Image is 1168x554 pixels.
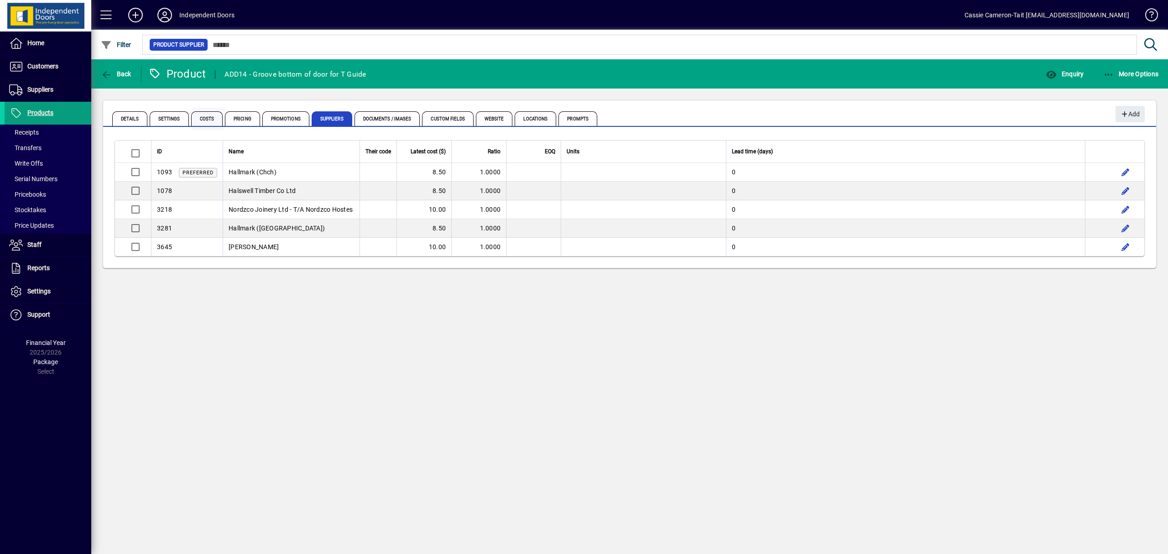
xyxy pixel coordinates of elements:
td: 8.50 [396,163,451,182]
a: Home [5,32,91,55]
td: 1.0000 [451,238,506,256]
span: Suppliers [27,86,53,93]
button: Enquiry [1043,66,1086,82]
a: Receipts [5,125,91,140]
span: Staff [27,241,42,248]
span: ID [157,146,162,157]
app-page-header-button: Back [91,66,141,82]
span: Promotions [262,111,309,126]
span: Serial Numbers [9,175,57,183]
span: Products [27,109,53,116]
td: [PERSON_NAME] [223,238,360,256]
span: Financial Year [26,339,66,346]
span: Back [101,70,131,78]
button: Edit [1118,221,1133,235]
span: Customers [27,63,58,70]
span: Latest cost ($) [411,146,446,157]
span: Costs [191,111,223,126]
span: Locations [515,111,556,126]
button: Edit [1118,240,1133,254]
span: Pricebooks [9,191,46,198]
td: 0 [726,182,1085,200]
span: Documents / Images [355,111,420,126]
span: Transfers [9,144,42,152]
button: Add [1116,106,1145,122]
span: Home [27,39,44,47]
a: Write Offs [5,156,91,171]
span: Custom Fields [422,111,473,126]
span: Price Updates [9,222,54,229]
button: Edit [1118,165,1133,179]
td: 10.00 [396,238,451,256]
a: Serial Numbers [5,171,91,187]
span: Pricing [225,111,260,126]
a: Knowledge Base [1138,2,1157,31]
a: Support [5,303,91,326]
span: Website [476,111,513,126]
span: Ratio [488,146,501,157]
span: Add [1120,107,1140,122]
td: 8.50 [396,182,451,200]
span: Package [33,358,58,366]
span: Write Offs [9,160,43,167]
span: Preferred [182,170,214,176]
td: 10.00 [396,200,451,219]
span: Product Supplier [153,40,204,49]
div: 1078 [157,186,172,195]
button: Profile [150,7,179,23]
span: Reports [27,264,50,272]
a: Staff [5,234,91,256]
span: Filter [101,41,131,48]
td: 1.0000 [451,219,506,238]
td: Hallmark (Chch) [223,163,360,182]
span: Details [112,111,147,126]
div: 1093 [157,167,172,177]
a: Pricebooks [5,187,91,202]
div: Independent Doors [179,8,235,22]
td: 0 [726,238,1085,256]
span: Units [567,146,579,157]
span: Enquiry [1046,70,1084,78]
div: ADD14 - Groove bottom of door for T Guide [224,67,366,82]
span: Settings [150,111,189,126]
div: 3281 [157,224,172,233]
span: Support [27,311,50,318]
span: Name [229,146,244,157]
a: Transfers [5,140,91,156]
td: 0 [726,163,1085,182]
span: Lead time (days) [732,146,773,157]
td: 1.0000 [451,163,506,182]
button: Edit [1118,202,1133,217]
div: Product [148,67,206,81]
span: Prompts [558,111,597,126]
td: Halswell Timber Co Ltd [223,182,360,200]
span: EOQ [545,146,555,157]
a: Price Updates [5,218,91,233]
a: Settings [5,280,91,303]
td: Hallmark ([GEOGRAPHIC_DATA]) [223,219,360,238]
td: 1.0000 [451,200,506,219]
button: Back [99,66,134,82]
td: Nordzco Joinery Ltd - T/A Nordzco Hostes [223,200,360,219]
span: Suppliers [312,111,352,126]
span: Their code [365,146,391,157]
td: 8.50 [396,219,451,238]
button: Filter [99,37,134,53]
div: Cassie Cameron-Tait [EMAIL_ADDRESS][DOMAIN_NAME] [965,8,1129,22]
a: Customers [5,55,91,78]
td: 1.0000 [451,182,506,200]
button: Add [121,7,150,23]
span: More Options [1103,70,1159,78]
a: Stocktakes [5,202,91,218]
td: 0 [726,219,1085,238]
button: Edit [1118,183,1133,198]
div: 3218 [157,205,172,214]
span: Stocktakes [9,206,46,214]
span: Receipts [9,129,39,136]
span: Settings [27,287,51,295]
div: 3645 [157,242,172,251]
a: Suppliers [5,78,91,101]
a: Reports [5,257,91,280]
td: 0 [726,200,1085,219]
button: More Options [1101,66,1161,82]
